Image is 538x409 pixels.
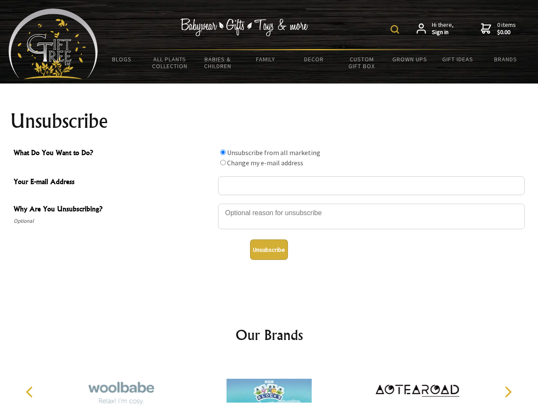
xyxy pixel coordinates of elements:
[194,50,242,75] a: Babies & Children
[21,383,40,401] button: Previous
[14,216,214,226] span: Optional
[218,176,525,195] input: Your E-mail Address
[497,21,516,36] span: 0 items
[250,239,288,260] button: Unsubscribe
[497,29,516,36] strong: $0.00
[218,204,525,229] textarea: Why Are You Unsubscribing?
[432,21,454,36] span: Hi there,
[417,21,454,36] a: Hi there,Sign in
[338,50,386,75] a: Custom Gift Box
[481,21,516,36] a: 0 items$0.00
[220,150,226,155] input: What Do You Want to Do?
[386,50,434,68] a: Grown Ups
[391,25,399,34] img: product search
[17,325,521,345] h2: Our Brands
[220,160,226,165] input: What Do You Want to Do?
[9,9,98,79] img: Babyware - Gifts - Toys and more...
[498,383,517,401] button: Next
[98,50,146,68] a: BLOGS
[227,158,303,167] label: Change my e-mail address
[290,50,338,68] a: Decor
[432,29,454,36] strong: Sign in
[434,50,482,68] a: Gift Ideas
[10,111,528,131] h1: Unsubscribe
[181,18,308,36] img: Babywear - Gifts - Toys & more
[146,50,194,75] a: All Plants Collection
[482,50,530,68] a: Brands
[242,50,290,68] a: Family
[227,148,320,157] label: Unsubscribe from all marketing
[14,147,214,160] span: What Do You Want to Do?
[14,204,214,216] span: Why Are You Unsubscribing?
[14,176,214,189] span: Your E-mail Address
